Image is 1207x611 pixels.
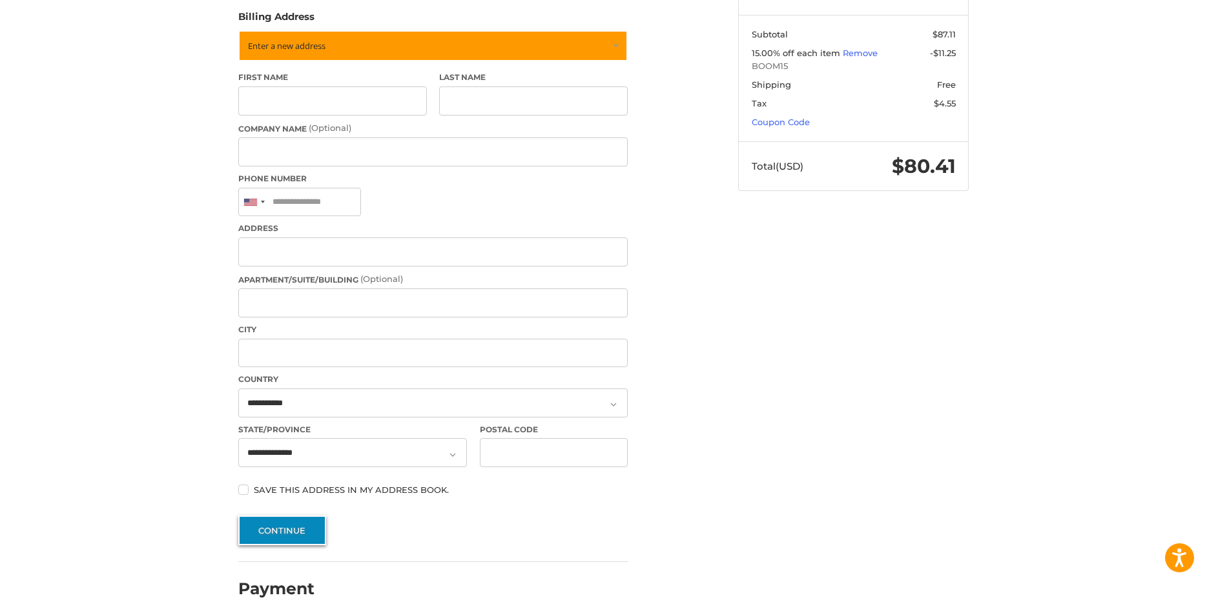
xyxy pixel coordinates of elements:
span: Tax [752,98,767,108]
label: Apartment/Suite/Building [238,273,628,286]
span: $4.55 [934,98,956,108]
div: United States: +1 [239,188,269,216]
label: Address [238,223,628,234]
label: Company Name [238,122,628,135]
span: Free [937,79,956,90]
a: Coupon Code [752,117,810,127]
label: First Name [238,72,427,83]
small: (Optional) [360,274,403,284]
button: Continue [238,516,326,545]
a: Enter or select a different address [238,30,628,61]
span: Total (USD) [752,160,803,172]
legend: Billing Address [238,10,315,30]
span: Subtotal [752,29,788,39]
span: -$11.25 [930,48,956,58]
label: Last Name [439,72,628,83]
small: (Optional) [309,123,351,133]
span: Shipping [752,79,791,90]
a: Remove [843,48,878,58]
h2: Payment [238,579,315,599]
label: City [238,324,628,336]
iframe: Google Customer Reviews [1100,576,1207,611]
label: State/Province [238,424,467,436]
span: $87.11 [933,29,956,39]
label: Save this address in my address book. [238,485,628,495]
label: Postal Code [480,424,628,436]
span: $80.41 [892,154,956,178]
span: Enter a new address [248,40,325,52]
label: Country [238,374,628,385]
label: Phone Number [238,173,628,185]
span: 15.00% off each item [752,48,843,58]
span: BOOM15 [752,60,956,73]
